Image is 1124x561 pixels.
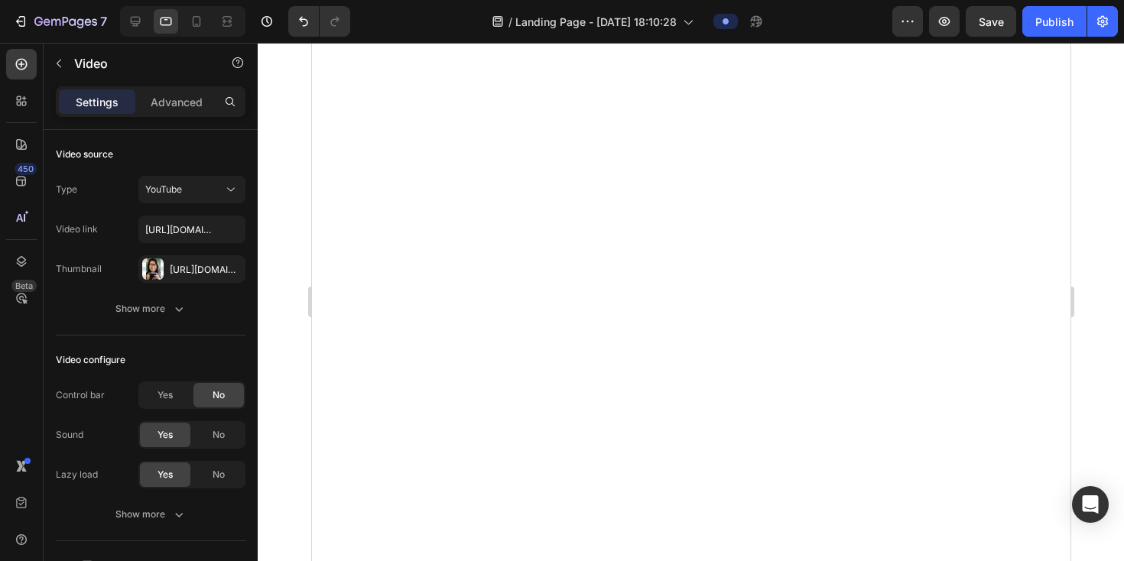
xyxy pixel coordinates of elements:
[56,262,102,276] div: Thumbnail
[979,15,1004,28] span: Save
[56,388,105,402] div: Control bar
[115,507,187,522] div: Show more
[11,280,37,292] div: Beta
[76,94,119,110] p: Settings
[100,12,107,31] p: 7
[1022,6,1087,37] button: Publish
[145,183,182,195] span: YouTube
[151,94,203,110] p: Advanced
[1072,486,1109,523] div: Open Intercom Messenger
[56,183,77,196] div: Type
[115,301,187,316] div: Show more
[56,295,245,323] button: Show more
[15,163,37,175] div: 450
[158,388,173,402] span: Yes
[158,428,173,442] span: Yes
[56,353,125,367] div: Video configure
[6,6,114,37] button: 7
[56,468,98,482] div: Lazy load
[515,14,677,30] span: Landing Page - [DATE] 18:10:28
[288,6,350,37] div: Undo/Redo
[158,468,173,482] span: Yes
[508,14,512,30] span: /
[213,388,225,402] span: No
[74,54,204,73] p: Video
[138,176,245,203] button: YouTube
[56,222,98,236] div: Video link
[1035,14,1074,30] div: Publish
[56,428,83,442] div: Sound
[966,6,1016,37] button: Save
[213,468,225,482] span: No
[213,428,225,442] span: No
[170,263,242,277] div: [URL][DOMAIN_NAME]
[138,216,245,243] input: Insert video url here
[56,148,113,161] div: Video source
[56,501,245,528] button: Show more
[312,43,1070,561] iframe: Design area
